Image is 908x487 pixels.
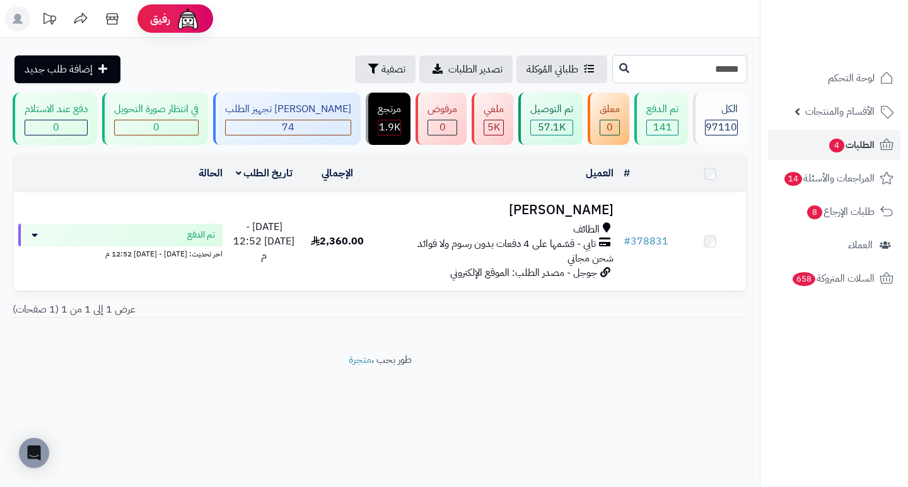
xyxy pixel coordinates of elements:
[448,62,503,77] span: تصدير الطلبات
[784,172,802,186] span: 14
[100,93,211,145] a: في انتظار صورة التحويل 0
[806,203,875,221] span: طلبات الإرجاع
[822,34,896,60] img: logo-2.png
[538,120,566,135] span: 57.1K
[10,93,100,145] a: دفع عند الاستلام 0
[233,219,294,263] span: [DATE] - [DATE] 12:52 م
[355,55,416,83] button: تصفية
[531,120,573,135] div: 57130
[624,234,631,249] span: #
[828,136,875,154] span: الطلبات
[647,120,678,135] div: 141
[114,102,199,117] div: في انتظار صورة التحويل
[624,234,668,249] a: #378831
[573,222,600,237] span: الطائف
[527,62,578,77] span: طلباتي المُوكلة
[226,120,351,135] div: 74
[600,102,620,117] div: معلق
[469,93,516,145] a: ملغي 5K
[516,55,607,83] a: طلباتي المُوكلة
[25,120,87,135] div: 0
[768,230,900,260] a: العملاء
[768,263,900,294] a: السلات المتروكة658
[236,166,293,181] a: تاريخ الطلب
[516,93,585,145] a: تم التوصيل 57.1K
[25,62,93,77] span: إضافة طلب جديد
[363,93,413,145] a: مرتجع 1.9K
[484,120,503,135] div: 5005
[381,62,405,77] span: تصفية
[585,93,632,145] a: معلق 0
[349,352,371,367] a: متجرة
[607,120,613,135] span: 0
[484,102,504,117] div: ملغي
[768,197,900,227] a: طلبات الإرجاع8
[768,63,900,93] a: لوحة التحكم
[706,120,737,135] span: 97110
[848,236,873,254] span: العملاء
[653,120,672,135] span: 141
[428,120,457,135] div: 0
[487,120,500,135] span: 5K
[225,102,351,117] div: [PERSON_NAME] تجهيز الطلب
[439,120,446,135] span: 0
[378,102,401,117] div: مرتجع
[768,163,900,193] a: المراجعات والأسئلة14
[25,102,88,117] div: دفع عند الاستلام
[705,102,738,117] div: الكل
[322,166,353,181] a: الإجمالي
[199,166,223,181] a: الحالة
[175,6,201,32] img: ai-face.png
[828,69,875,87] span: لوحة التحكم
[15,55,120,83] a: إضافة طلب جديد
[768,130,900,160] a: الطلبات4
[793,272,815,286] span: 658
[18,246,223,260] div: اخر تحديث: [DATE] - [DATE] 12:52 م
[378,120,400,135] div: 1854
[567,251,614,266] span: شحن مجاني
[379,120,400,135] span: 1.9K
[807,205,822,219] span: 8
[450,265,597,280] span: جوجل - مصدر الطلب: الموقع الإلكتروني
[624,166,630,181] a: #
[150,11,170,26] span: رفيق
[417,237,596,251] span: تابي - قسّمها على 4 دفعات بدون رسوم ولا فوائد
[805,103,875,120] span: الأقسام والمنتجات
[33,6,65,35] a: تحديثات المنصة
[530,102,573,117] div: تم التوصيل
[211,93,363,145] a: [PERSON_NAME] تجهيز الطلب 74
[600,120,619,135] div: 0
[3,302,380,317] div: عرض 1 إلى 1 من 1 (1 صفحات)
[646,102,678,117] div: تم الدفع
[53,120,59,135] span: 0
[419,55,513,83] a: تصدير الطلبات
[586,166,614,181] a: العميل
[115,120,198,135] div: 0
[413,93,469,145] a: مرفوض 0
[19,438,49,468] div: Open Intercom Messenger
[311,234,364,249] span: 2,360.00
[428,102,457,117] div: مرفوض
[632,93,690,145] a: تم الدفع 141
[690,93,750,145] a: الكل97110
[791,270,875,287] span: السلات المتروكة
[153,120,160,135] span: 0
[783,169,875,187] span: المراجعات والأسئلة
[379,203,613,217] h3: [PERSON_NAME]
[187,229,215,241] span: تم الدفع
[282,120,294,135] span: 74
[829,139,844,152] span: 4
